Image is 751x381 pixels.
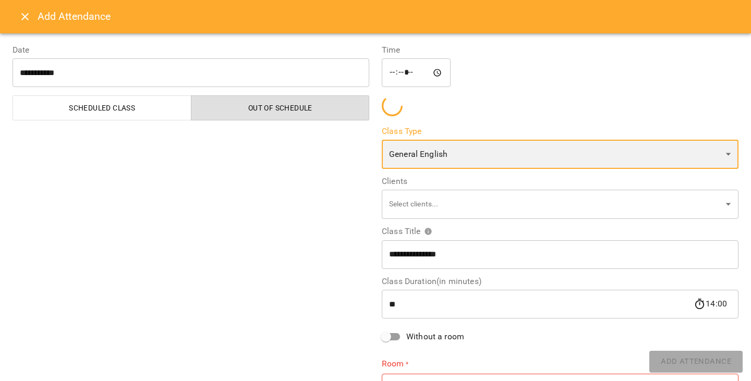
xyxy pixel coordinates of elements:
[382,358,738,370] label: Room
[382,46,738,54] label: Time
[13,4,38,29] button: Close
[382,277,738,286] label: Class Duration(in minutes)
[382,189,738,219] div: Select clients...
[198,102,364,114] span: Out of Schedule
[382,140,738,169] div: General English
[382,127,738,136] label: Class Type
[389,199,722,210] p: Select clients...
[382,227,432,236] span: Class Title
[19,102,185,114] span: Scheduled class
[382,177,738,186] label: Clients
[406,330,464,343] span: Without a room
[191,95,370,120] button: Out of Schedule
[13,95,191,120] button: Scheduled class
[38,8,738,24] h6: Add Attendance
[13,46,369,54] label: Date
[424,227,432,236] svg: Please specify class title or select clients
